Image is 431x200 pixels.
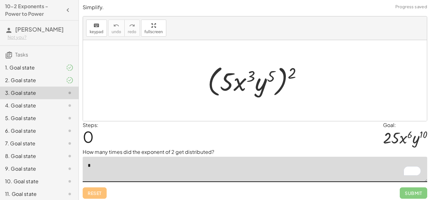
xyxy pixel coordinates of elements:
div: 6. Goal state [5,127,56,135]
div: 5. Goal state [5,114,56,122]
div: 4. Goal state [5,102,56,109]
div: Not you? [8,34,74,40]
button: fullscreen [141,20,166,37]
p: How many times did the exponent of 2 get distributed? [83,148,427,156]
span: redo [128,30,136,34]
span: fullscreen [145,30,163,34]
i: keyboard [93,22,99,29]
div: 10. Goal state [5,178,56,185]
i: undo [113,22,119,29]
span: 0 [83,127,94,146]
button: redoredo [124,20,140,37]
i: Task finished and part of it marked as correct. [66,76,74,84]
div: 1. Goal state [5,64,56,71]
h4: 10-2 Exponents - Power to Power [5,3,62,18]
div: 9. Goal state [5,165,56,173]
span: keypad [90,30,103,34]
i: Task not started. [66,102,74,109]
span: undo [112,30,121,34]
i: redo [129,22,135,29]
i: Task not started. [66,114,74,122]
span: Tasks [15,51,28,58]
i: Task not started. [66,152,74,160]
div: 3. Goal state [5,89,56,97]
i: Task not started. [66,178,74,185]
div: 8. Goal state [5,152,56,160]
div: 7. Goal state [5,140,56,147]
span: [PERSON_NAME] [15,26,64,33]
i: Task not started. [66,89,74,97]
button: undoundo [108,20,125,37]
i: Task finished and part of it marked as correct. [66,64,74,71]
p: Simplify. [83,4,427,11]
div: 2. Goal state [5,76,56,84]
label: Steps: [83,122,98,128]
div: 11. Goal state [5,190,56,198]
textarea: To enrich screen reader interactions, please activate Accessibility in Grammarly extension settings [83,157,427,182]
span: Progress saved [395,4,427,10]
i: Task not started. [66,190,74,198]
i: Task not started. [66,165,74,173]
button: keyboardkeypad [86,20,107,37]
div: Goal: [383,121,427,129]
i: Task not started. [66,140,74,147]
i: Task not started. [66,127,74,135]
